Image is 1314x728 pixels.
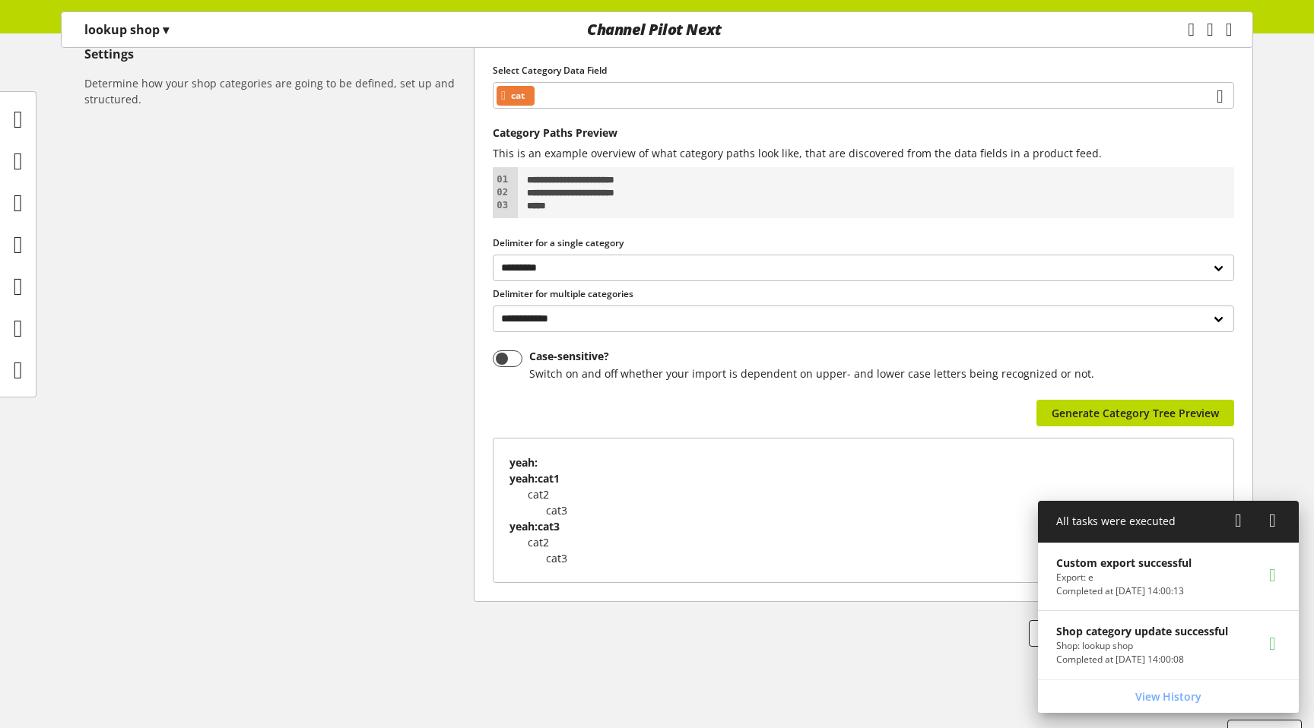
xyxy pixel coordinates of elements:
[493,64,1234,78] label: Select Category Data Field
[61,11,1253,48] nav: main navigation
[546,551,567,565] span: cat3
[84,21,169,39] p: lookup shop
[1056,571,1192,584] p: Export: e
[84,45,468,63] h5: Settings
[1056,555,1192,571] p: Custom export successful
[1135,688,1201,704] span: View History
[493,236,624,249] span: Delimiter for a single category
[546,503,567,518] span: cat3
[509,519,560,533] span: yeah:cat3
[528,535,549,549] span: cat2
[1056,639,1228,653] p: Shop: lookup shop
[528,487,549,502] span: cat2
[509,471,560,486] span: yeah:cat1
[511,87,525,105] span: cat
[1041,683,1296,710] a: View History
[493,199,510,212] div: 03
[1056,514,1176,528] span: All tasks were executed
[493,287,633,300] span: Delimiter for multiple categories
[493,186,510,199] div: 02
[1036,400,1234,426] button: Generate Category Tree Preview
[1029,620,1147,647] button: Discard Changes
[1038,611,1299,679] a: Shop category update successfulShop: lookup shopCompleted at [DATE] 14:00:08
[509,455,538,470] span: yeah:
[1056,653,1228,666] p: Completed at Sep 24, 2025, 14:00:08
[529,350,1094,362] div: Case-sensitive?
[1038,543,1299,610] a: Custom export successfulExport: eCompleted at [DATE] 14:00:13
[493,127,1234,139] p: Category Paths Preview
[1052,405,1219,421] span: Generate Category Tree Preview
[1056,623,1228,639] p: Shop category update successful
[493,145,1234,161] p: This is an example overview of what category paths look like, that are discovered from the data f...
[529,366,1094,381] div: Switch on and off whether your import is dependent on upper- and lower case letters being recogni...
[1056,584,1192,598] p: Completed at Sep 24, 2025, 14:00:13
[493,173,510,186] div: 01
[84,75,468,107] h6: Determine how your shop categories are going to be defined, set up and structured.
[163,21,169,38] span: ▾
